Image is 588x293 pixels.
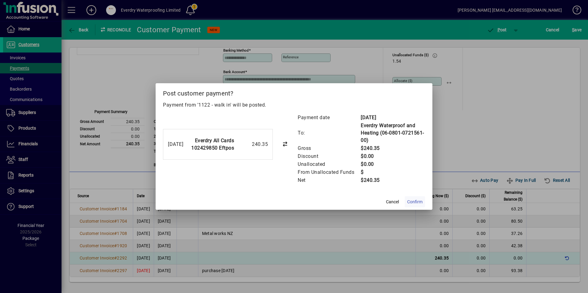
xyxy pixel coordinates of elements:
td: Payment date [297,114,360,122]
button: Cancel [383,196,402,207]
td: $ [360,168,425,176]
td: Unallocated [297,160,360,168]
td: [DATE] [360,114,425,122]
div: [DATE] [168,141,183,148]
strong: Everdry All Cards 102429850 Eftpos [191,138,234,151]
button: Confirm [405,196,425,207]
td: Gross [297,144,360,152]
td: $0.00 [360,152,425,160]
td: Discount [297,152,360,160]
h2: Post customer payment? [156,83,432,101]
td: From Unallocated Funds [297,168,360,176]
td: $240.35 [360,144,425,152]
td: $240.35 [360,176,425,184]
td: Net [297,176,360,184]
p: Payment from '1122 - walk in' will be posted. [163,101,425,109]
div: 240.35 [237,141,268,148]
span: Confirm [407,199,423,205]
td: $0.00 [360,160,425,168]
td: To: [297,122,360,144]
span: Cancel [386,199,399,205]
td: Everdry Waterproof and Heating (06-0801-0721561-00) [360,122,425,144]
